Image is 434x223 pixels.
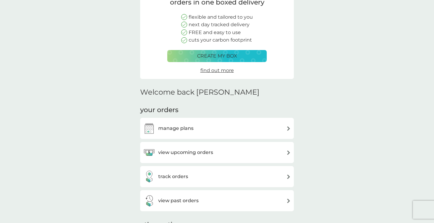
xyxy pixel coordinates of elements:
[140,105,178,115] h3: your orders
[158,173,188,181] h3: track orders
[189,29,241,36] p: FREE and easy to use
[200,67,234,74] a: find out more
[189,21,250,29] p: next day tracked delivery
[200,68,234,73] span: find out more
[158,124,193,132] h3: manage plans
[189,36,252,44] p: cuts your carbon footprint
[189,13,253,21] p: flexible and tailored to you
[158,197,199,205] h3: view past orders
[286,199,291,203] img: arrow right
[167,50,267,62] button: create my box
[286,150,291,155] img: arrow right
[158,149,213,156] h3: view upcoming orders
[286,126,291,131] img: arrow right
[197,52,237,60] p: create my box
[140,88,259,97] h2: Welcome back [PERSON_NAME]
[286,174,291,179] img: arrow right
